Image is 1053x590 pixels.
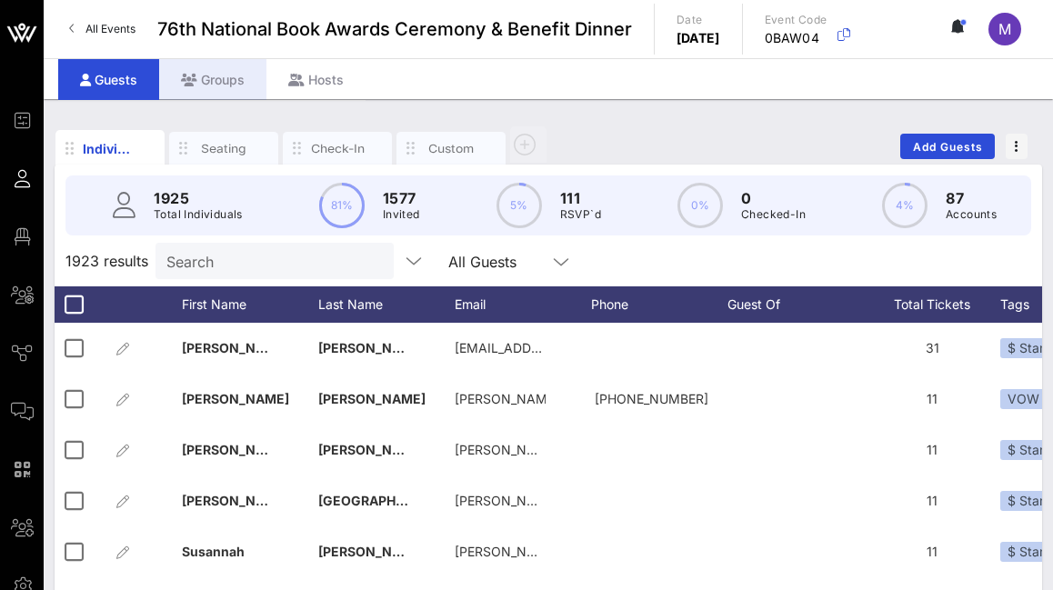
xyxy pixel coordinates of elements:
span: 1923 results [65,250,148,272]
span: [PERSON_NAME][EMAIL_ADDRESS][PERSON_NAME][DOMAIN_NAME] [455,544,883,559]
p: Total Individuals [154,205,243,224]
p: [DATE] [677,29,720,47]
p: RSVP`d [560,205,601,224]
p: 87 [946,187,997,209]
div: 11 [864,374,1000,425]
p: 1925 [154,187,243,209]
div: First Name [182,286,318,323]
p: Accounts [946,205,997,224]
p: 111 [560,187,601,209]
span: [PERSON_NAME] [182,493,289,508]
div: Guests [58,59,159,100]
div: Seating [196,140,251,157]
p: 1577 [383,187,420,209]
div: 11 [864,526,1000,577]
div: M [988,13,1021,45]
div: Check-In [310,140,365,157]
span: [PERSON_NAME] [182,442,289,457]
div: Individuals [83,139,137,158]
span: [PERSON_NAME] [318,442,426,457]
span: [PERSON_NAME] [182,391,289,406]
div: 11 [864,475,1000,526]
p: Date [677,11,720,29]
p: Checked-In [741,205,806,224]
div: 31 [864,323,1000,374]
span: [GEOGRAPHIC_DATA] [318,493,451,508]
span: [PERSON_NAME] [318,544,426,559]
a: All Events [58,15,146,44]
button: Add Guests [900,134,995,159]
span: Add Guests [912,140,984,154]
p: Invited [383,205,420,224]
div: Phone [591,286,727,323]
div: Guest Of [727,286,864,323]
span: Susannah [182,544,245,559]
p: [PERSON_NAME]@v… [455,374,546,425]
span: [PERSON_NAME] [318,391,426,406]
span: [PERSON_NAME] [318,340,426,355]
div: Total Tickets [864,286,1000,323]
span: All Events [85,22,135,35]
div: Groups [159,59,266,100]
div: All Guests [448,254,516,270]
span: +639055402900 [595,391,708,406]
p: 0BAW04 [765,29,827,47]
div: Email [455,286,591,323]
span: M [998,20,1011,38]
p: 0 [741,187,806,209]
div: All Guests [437,243,583,279]
div: Hosts [266,59,366,100]
p: Event Code [765,11,827,29]
span: [PERSON_NAME][EMAIL_ADDRESS][PERSON_NAME][DOMAIN_NAME] [455,493,883,508]
span: [PERSON_NAME] [182,340,289,355]
span: [EMAIL_ADDRESS][DOMAIN_NAME] [455,340,674,355]
div: Custom [424,140,478,157]
span: [PERSON_NAME][EMAIL_ADDRESS][DOMAIN_NAME] [455,442,778,457]
div: Last Name [318,286,455,323]
div: 11 [864,425,1000,475]
span: 76th National Book Awards Ceremony & Benefit Dinner [157,15,632,43]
